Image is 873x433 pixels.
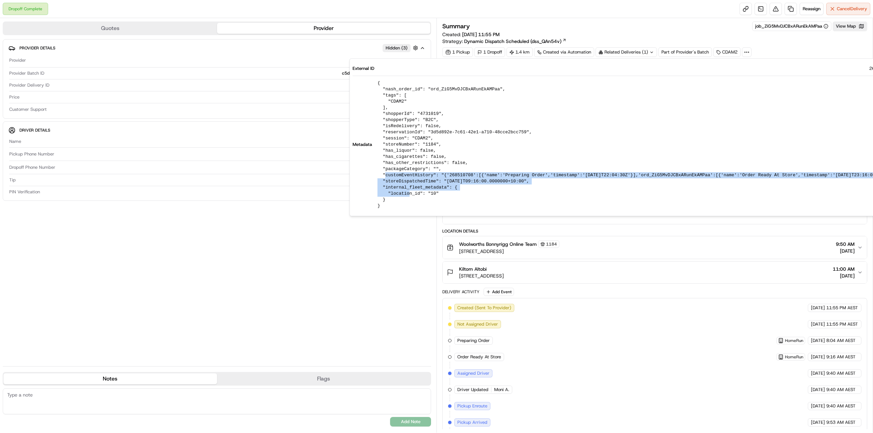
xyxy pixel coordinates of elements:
[826,403,856,409] span: 9:40 AM AEST
[803,6,820,12] span: Reassign
[826,321,858,327] span: 11:55 PM AEST
[833,21,867,31] button: View Map
[464,38,561,45] span: Dynamic Dispatch Scheduled (dss_QAn54v)
[457,321,498,327] span: Not Assigned Driver
[459,241,537,248] span: Woolworths Bonnyrigg Online Team
[826,305,858,311] span: 11:55 PM AEST
[3,373,217,384] button: Notes
[9,138,21,145] span: Name
[443,262,867,283] button: Kiltom Altobi[STREET_ADDRESS]11:00 AM[DATE]
[9,177,16,183] span: Tip
[9,106,47,113] span: Customer Support
[9,70,44,76] span: Provider Batch ID
[811,354,825,360] span: [DATE]
[826,387,856,393] span: 9:40 AM AEST
[755,23,828,29] button: job_ZiG5MvDJCBxARunEkAMPaa
[43,189,425,195] div: 6971
[837,6,867,12] span: Cancel Delivery
[826,419,856,425] span: 9:53 AM AEST
[836,241,855,248] span: 9:50 AM
[416,56,425,64] img: doordash_logo_v2.png
[462,31,500,38] span: [DATE] 11:55 PM
[442,289,480,295] div: Delivery Activity
[459,248,559,255] span: [STREET_ADDRESS]
[474,47,505,57] div: 1 Dropoff
[442,228,867,234] div: Location Details
[457,338,490,344] span: Preparing Order
[811,370,825,376] span: [DATE]
[457,387,488,393] span: Driver Updated
[442,31,500,38] span: Created:
[826,338,856,344] span: 8:04 AM AEST
[534,47,594,57] a: Created via Automation
[342,70,425,76] span: c5db1f9b5ac3af54d6d3dd7886cbd7c9
[9,42,425,54] button: Provider DetailsHidden (3)
[811,419,825,425] span: [DATE]
[484,288,514,296] button: Add Event
[217,23,431,34] button: Provider
[9,124,425,136] button: Driver DetailsHidden (9)
[826,3,870,15] button: CancelDelivery
[457,305,511,311] span: Created (Sent To Provider)
[9,164,55,170] span: Dropoff Phone Number
[9,82,49,88] span: Provider Delivery ID
[785,338,803,343] span: HomeRun
[596,47,657,57] div: Related Deliveries (1)
[383,44,420,52] button: Hidden (3)
[19,45,55,51] span: Provider Details
[442,38,567,45] div: Strategy:
[464,38,567,45] a: Dynamic Dispatch Scheduled (dss_QAn54v)
[457,419,487,425] span: Pickup Arrived
[494,387,509,393] span: Moni A.
[713,47,741,57] div: CDAM2
[833,272,855,279] span: [DATE]
[386,45,407,51] span: Hidden ( 3 )
[836,248,855,254] span: [DATE]
[24,138,425,145] div: Moni A.
[353,65,374,72] span: External ID
[443,236,867,259] button: Woolworths Bonnyrigg Online Team1184[STREET_ADDRESS]9:50 AM[DATE]
[811,403,825,409] span: [DATE]
[18,177,425,183] div: $0.00
[19,128,50,133] span: Driver Details
[457,354,501,360] span: Order Ready At Store
[457,370,489,376] span: Assigned Driver
[9,57,26,63] span: Provider
[833,266,855,272] span: 11:00 AM
[785,354,803,360] span: HomeRun
[457,403,487,409] span: Pickup Enroute
[459,272,504,279] span: [STREET_ADDRESS]
[442,23,470,29] h3: Summary
[442,47,473,57] div: 1 Pickup
[394,57,414,63] span: DoorDash
[811,387,825,393] span: [DATE]
[826,354,856,360] span: 9:16 AM AEST
[9,151,54,157] span: Pickup Phone Number
[353,141,372,148] span: Metadata
[811,338,825,344] span: [DATE]
[826,370,856,376] span: 9:40 AM AEST
[811,321,825,327] span: [DATE]
[506,47,533,57] div: 1.4 km
[459,266,487,272] span: Kiltom Altobi
[811,305,825,311] span: [DATE]
[800,3,824,15] button: Reassign
[3,23,217,34] button: Quotes
[9,94,19,100] span: Price
[9,189,40,195] span: PIN Verification
[546,241,557,247] span: 1184
[217,373,431,384] button: Flags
